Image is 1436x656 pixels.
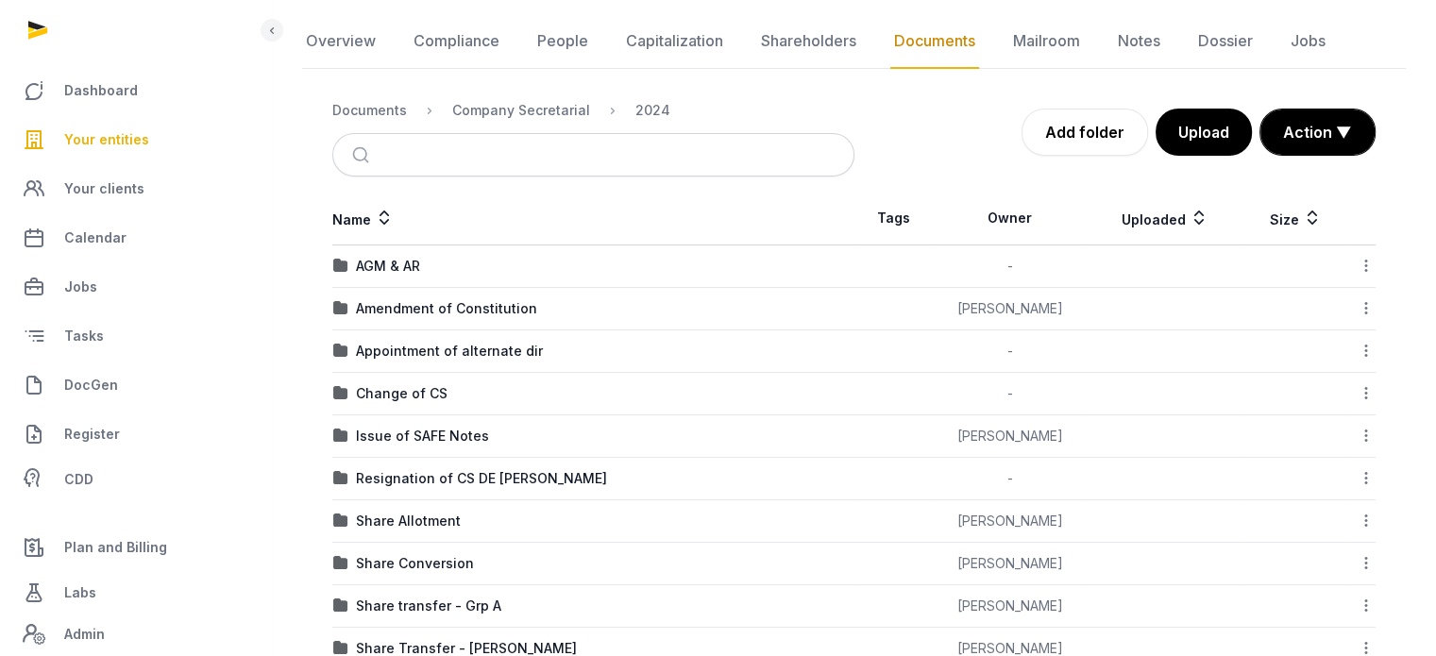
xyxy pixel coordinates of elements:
[64,177,144,200] span: Your clients
[890,14,979,69] a: Documents
[64,227,127,249] span: Calendar
[341,134,385,176] button: Submit
[64,468,93,491] span: CDD
[15,215,256,261] a: Calendar
[934,458,1087,500] td: -
[934,415,1087,458] td: [PERSON_NAME]
[302,14,380,69] a: Overview
[934,330,1087,373] td: -
[1114,14,1164,69] a: Notes
[64,423,120,446] span: Register
[64,325,104,347] span: Tasks
[934,543,1087,585] td: [PERSON_NAME]
[356,469,607,488] div: Resignation of CS DE [PERSON_NAME]
[1156,109,1252,156] button: Upload
[64,374,118,396] span: DocGen
[854,192,934,245] th: Tags
[356,384,448,403] div: Change of CS
[1260,109,1375,155] button: Action ▼
[15,525,256,570] a: Plan and Billing
[15,412,256,457] a: Register
[1194,14,1257,69] a: Dossier
[64,623,105,646] span: Admin
[333,556,348,571] img: folder.svg
[1287,14,1329,69] a: Jobs
[934,245,1087,288] td: -
[934,192,1087,245] th: Owner
[356,427,489,446] div: Issue of SAFE Notes
[332,88,854,133] nav: Breadcrumb
[356,512,461,530] div: Share Allotment
[333,513,348,529] img: folder.svg
[356,342,543,361] div: Appointment of alternate dir
[333,641,348,656] img: folder.svg
[64,536,167,559] span: Plan and Billing
[1009,14,1084,69] a: Mailroom
[302,14,1406,69] nav: Tabs
[934,585,1087,628] td: [PERSON_NAME]
[15,117,256,162] a: Your entities
[333,471,348,486] img: folder.svg
[15,461,256,498] a: CDD
[333,344,348,359] img: folder.svg
[332,101,407,120] div: Documents
[333,301,348,316] img: folder.svg
[15,264,256,310] a: Jobs
[15,166,256,211] a: Your clients
[15,68,256,113] a: Dashboard
[356,299,537,318] div: Amendment of Constitution
[533,14,592,69] a: People
[333,259,348,274] img: folder.svg
[1242,192,1348,245] th: Size
[64,581,96,604] span: Labs
[332,192,854,245] th: Name
[333,598,348,614] img: folder.svg
[15,615,256,653] a: Admin
[15,570,256,615] a: Labs
[356,597,501,615] div: Share transfer - Grp A
[410,14,503,69] a: Compliance
[635,101,670,120] div: 2024
[15,313,256,359] a: Tasks
[1087,192,1242,245] th: Uploaded
[934,500,1087,543] td: [PERSON_NAME]
[1022,109,1148,156] a: Add folder
[622,14,727,69] a: Capitalization
[452,101,590,120] div: Company Secretarial
[757,14,860,69] a: Shareholders
[356,257,420,276] div: AGM & AR
[15,362,256,408] a: DocGen
[934,373,1087,415] td: -
[64,276,97,298] span: Jobs
[934,288,1087,330] td: [PERSON_NAME]
[356,554,474,573] div: Share Conversion
[333,429,348,444] img: folder.svg
[333,386,348,401] img: folder.svg
[64,128,149,151] span: Your entities
[64,79,138,102] span: Dashboard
